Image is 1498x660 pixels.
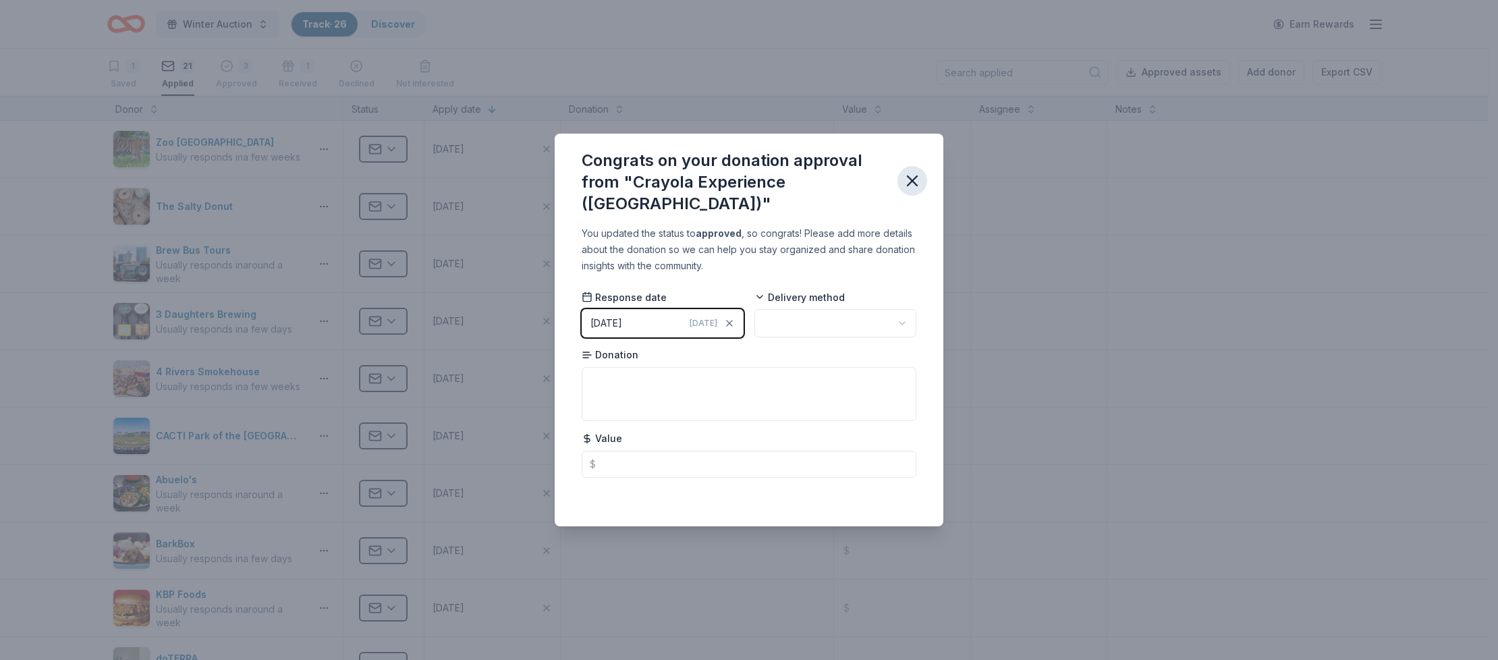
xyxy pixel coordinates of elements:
div: Congrats on your donation approval from "Crayola Experience ([GEOGRAPHIC_DATA])" [582,150,887,215]
b: approved [696,227,742,239]
div: [DATE] [590,315,622,331]
span: [DATE] [690,318,717,329]
button: [DATE][DATE] [582,309,744,337]
span: Delivery method [754,291,845,304]
div: You updated the status to , so congrats! Please add more details about the donation so we can hel... [582,225,916,274]
span: Response date [582,291,667,304]
span: Value [582,432,622,445]
span: Donation [582,348,638,362]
